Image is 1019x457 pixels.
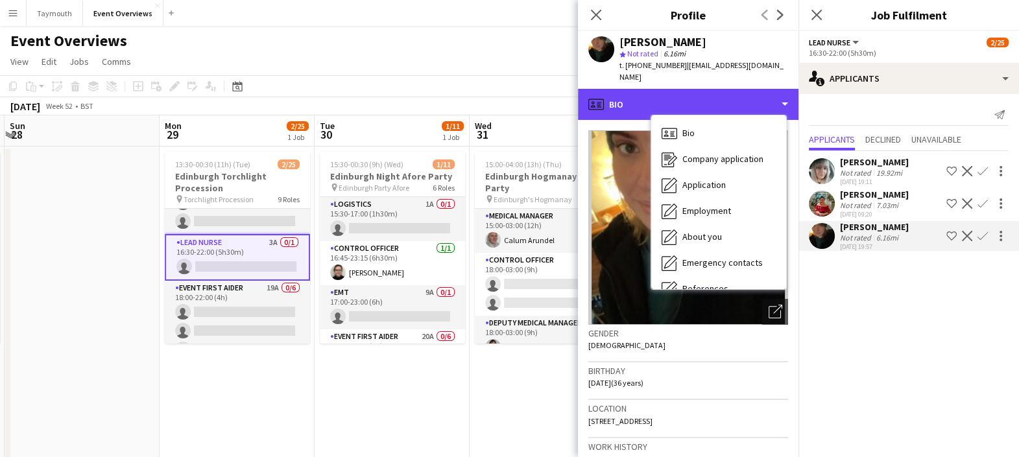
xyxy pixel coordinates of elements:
span: [DEMOGRAPHIC_DATA] [588,340,665,350]
app-card-role: EMT9A0/117:00-23:00 (6h) [320,285,465,329]
span: 13:30-00:30 (11h) (Tue) [175,159,250,169]
h3: Work history [588,441,788,452]
span: 28 [8,127,25,142]
div: [PERSON_NAME] [840,189,909,200]
span: References [682,283,728,294]
span: 6.16mi [661,49,688,58]
span: 2/25 [987,38,1009,47]
span: 6 Roles [433,183,455,193]
span: Comms [102,56,131,67]
div: [DATE] 09:20 [840,210,909,218]
span: Edit [42,56,56,67]
span: Company application [682,153,763,165]
h3: Profile [578,6,798,23]
div: Bio [651,121,786,146]
div: Company application [651,146,786,172]
a: Comms [97,53,136,70]
span: Not rated [627,49,658,58]
span: Emergency contacts [682,257,763,268]
div: 1 Job [442,132,463,142]
h3: Edinburgh Torchlight Procession [165,170,310,194]
span: Unavailable [911,135,961,144]
span: 30 [318,127,335,142]
app-card-role: Lead Nurse3A0/116:30-22:00 (5h30m) [165,234,310,281]
div: 16:30-22:00 (5h30m) [809,48,1009,58]
span: 2/25 [287,121,309,131]
h3: Location [588,403,788,414]
button: Lead Nurse [809,38,861,47]
app-job-card: 15:00-04:00 (13h) (Thu)2/53Edinburgh Hogmanay Street Party Edinburgh's Hogmanay20 RolesMedical Ma... [475,152,620,344]
app-card-role: Control Officer0/218:00-03:00 (9h) [475,253,620,316]
div: [DATE] 19:57 [840,242,909,251]
span: Torchlight Procession [184,194,254,204]
div: [PERSON_NAME] [840,156,909,168]
div: [DATE] 19:11 [840,178,909,186]
app-job-card: 13:30-00:30 (11h) (Tue)2/25Edinburgh Torchlight Procession Torchlight Procession9 Roles Lead Nurs... [165,152,310,344]
span: Jobs [69,56,89,67]
div: 7.03mi [874,200,901,210]
h3: Job Fulfilment [798,6,1019,23]
span: Applicants [809,135,855,144]
span: Employment [682,205,731,217]
span: | [EMAIL_ADDRESS][DOMAIN_NAME] [619,60,784,82]
span: About you [682,231,722,242]
app-card-role: Event First Aider19A0/618:00-22:00 (4h) [165,281,310,419]
span: 1/11 [442,121,464,131]
h3: Gender [588,327,788,339]
span: Mon [165,120,182,132]
h3: Birthday [588,365,788,377]
span: Tue [320,120,335,132]
app-card-role: Medical Manager1/115:00-03:00 (12h)Calum Arundel [475,209,620,253]
span: Wed [475,120,492,132]
span: Edinburgh's Hogmanay [494,194,572,204]
div: 6.16mi [874,233,901,242]
button: Event Overviews [83,1,163,26]
div: References [651,276,786,302]
span: 2/25 [278,159,300,169]
a: Edit [36,53,62,70]
div: Not rated [840,233,874,242]
app-card-role: Logistics1A0/115:30-17:00 (1h30m) [320,197,465,241]
div: Not rated [840,200,874,210]
div: Open photos pop-in [762,299,788,325]
span: Lead Nurse [809,38,850,47]
button: Taymouth [27,1,83,26]
span: Application [682,179,726,191]
span: 29 [163,127,182,142]
a: View [5,53,34,70]
app-job-card: 15:30-00:30 (9h) (Wed)1/11Edinburgh Night Afore Party Edinburgh Party Afore6 RolesLogistics1A0/11... [320,152,465,344]
app-card-role: Deputy Medical Manager1/118:00-03:00 (9h)[PERSON_NAME] [475,316,620,360]
span: Sun [10,120,25,132]
app-card-role: Control Officer1/116:45-23:15 (6h30m)[PERSON_NAME] [320,241,465,285]
span: 9 Roles [278,194,300,204]
span: [DATE] (36 years) [588,378,643,388]
span: Week 52 [43,101,75,111]
div: [DATE] [10,100,40,113]
span: [STREET_ADDRESS] [588,416,653,426]
div: Emergency contacts [651,250,786,276]
span: View [10,56,29,67]
div: Not rated [840,168,874,178]
span: Declined [865,135,901,144]
span: t. [PHONE_NUMBER] [619,60,687,70]
h3: Edinburgh Hogmanay Street Party [475,170,620,194]
span: 1/11 [433,159,455,169]
span: 15:00-04:00 (13h) (Thu) [485,159,562,169]
span: Edinburgh Party Afore [339,183,409,193]
span: Bio [682,127,695,139]
div: [PERSON_NAME] [840,221,909,233]
a: Jobs [64,53,94,70]
div: Employment [651,198,786,224]
div: 1 Job [287,132,308,142]
div: BST [80,101,93,111]
div: Application [651,172,786,198]
div: Bio [578,89,798,120]
h3: Edinburgh Night Afore Party [320,170,465,182]
div: [PERSON_NAME] [619,36,706,48]
div: About you [651,224,786,250]
img: Crew avatar or photo [588,130,788,325]
span: 31 [473,127,492,142]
